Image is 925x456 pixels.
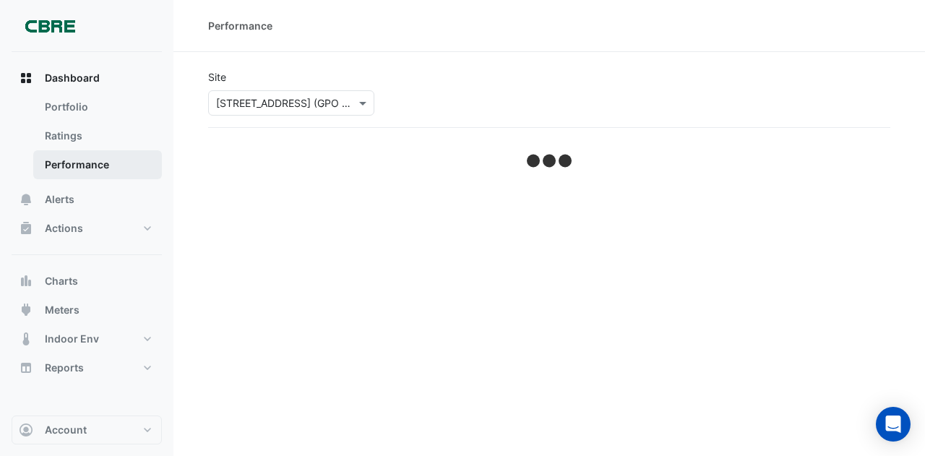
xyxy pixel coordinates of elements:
span: Meters [45,303,79,317]
app-icon: Charts [19,274,33,288]
label: Site [208,69,226,85]
button: Actions [12,214,162,243]
a: Ratings [33,121,162,150]
span: Account [45,423,87,437]
span: Reports [45,361,84,375]
button: Meters [12,296,162,324]
div: Open Intercom Messenger [876,407,911,442]
app-icon: Actions [19,221,33,236]
div: Dashboard [12,93,162,185]
app-icon: Indoor Env [19,332,33,346]
button: Dashboard [12,64,162,93]
span: Charts [45,274,78,288]
button: Alerts [12,185,162,214]
a: Performance [33,150,162,179]
span: Actions [45,221,83,236]
span: Indoor Env [45,332,99,346]
img: Company Logo [17,12,82,40]
app-icon: Reports [19,361,33,375]
app-icon: Alerts [19,192,33,207]
button: Charts [12,267,162,296]
button: Account [12,416,162,444]
div: Performance [208,18,272,33]
app-icon: Meters [19,303,33,317]
button: Indoor Env [12,324,162,353]
a: Portfolio [33,93,162,121]
button: Reports [12,353,162,382]
span: Alerts [45,192,74,207]
app-icon: Dashboard [19,71,33,85]
span: Dashboard [45,71,100,85]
